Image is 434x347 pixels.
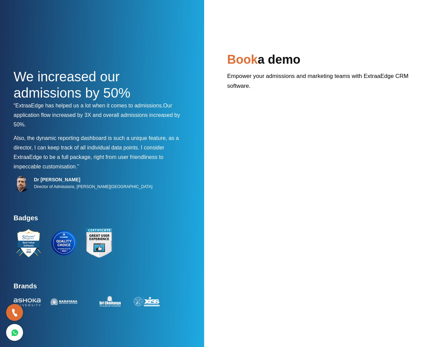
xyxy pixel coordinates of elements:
h4: Brands [14,282,186,294]
h5: Dr [PERSON_NAME] [34,177,153,183]
h2: a demo [227,52,420,71]
span: Also, the dynamic reporting dashboard is such a unique feature, as a director, I can keep track o... [14,135,179,150]
h4: Badges [14,214,186,226]
span: Our application flow increased by 3X and overall admissions increased by 50%. [14,103,180,127]
p: Director of Admissions, [PERSON_NAME][GEOGRAPHIC_DATA] [34,183,153,191]
span: We increased our admissions by 50% [14,69,131,100]
span: I consider ExtraaEdge to be a full package, right from user friendliness to impeccable customisat... [14,145,164,169]
p: Empower your admissions and marketing teams with ExtraaEdge CRM software. [227,71,420,96]
span: “ExtraaEdge has helped us a lot when it comes to admissions. [14,103,163,108]
span: Book [227,53,258,66]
